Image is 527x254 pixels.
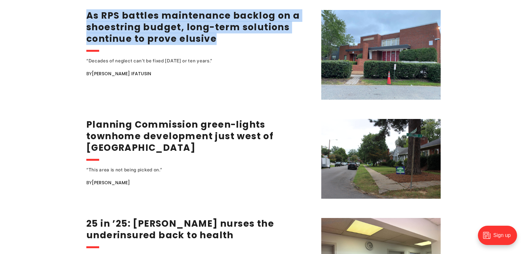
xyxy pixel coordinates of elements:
div: By [86,70,313,77]
a: As RPS battles maintenance backlog on a shoestring budget, long-term solutions continue to prove ... [86,9,300,45]
iframe: portal-trigger [472,222,527,254]
a: [PERSON_NAME] Ifatusin [92,70,151,77]
div: “Decades of neglect can’t be fixed [DATE] or ten years.” [86,57,295,65]
img: Planning Commission green-lights townhome development just west of Carytown [321,119,441,199]
img: As RPS battles maintenance backlog on a shoestring budget, long-term solutions continue to prove ... [321,10,441,100]
div: By [86,179,313,186]
div: “This area is not being picked on.” [86,166,295,174]
a: [PERSON_NAME] [92,179,130,186]
a: Planning Commission green-lights townhome development just west of [GEOGRAPHIC_DATA] [86,118,273,154]
a: 25 in ’25: [PERSON_NAME] nurses the underinsured back to health [86,217,274,241]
